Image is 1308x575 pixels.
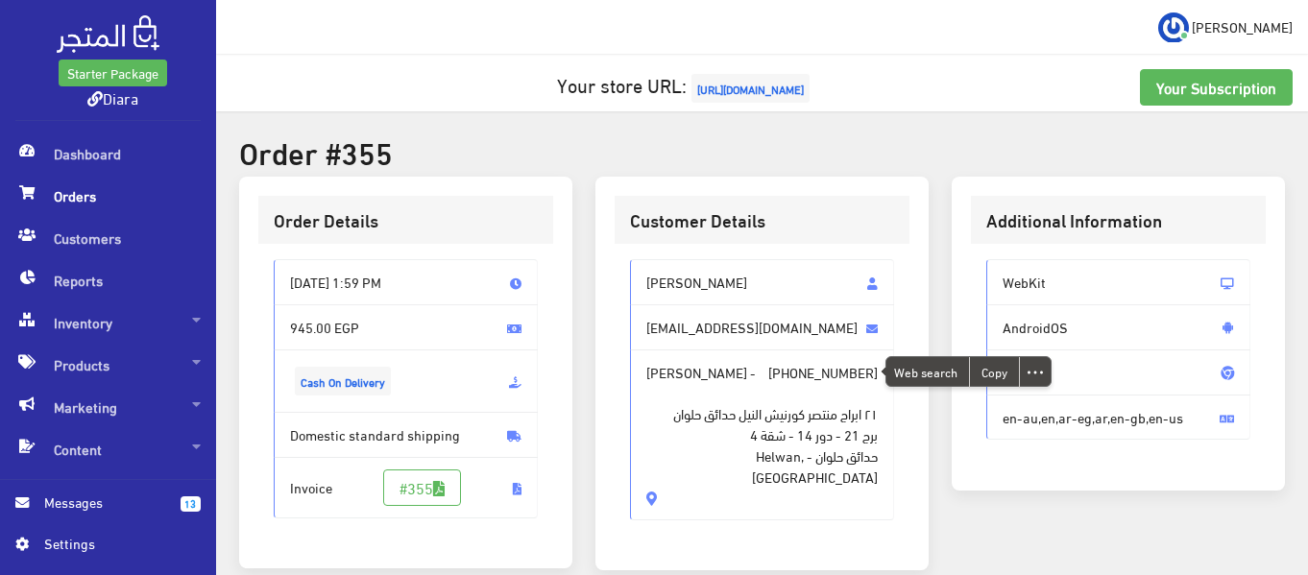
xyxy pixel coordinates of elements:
[274,259,538,305] span: [DATE] 1:59 PM
[986,304,1250,350] span: AndroidOS
[44,533,184,554] span: Settings
[886,357,969,386] span: Web search
[181,496,201,512] span: 13
[1212,443,1285,516] iframe: Drift Widget Chat Controller
[630,304,894,350] span: [EMAIL_ADDRESS][DOMAIN_NAME]
[383,469,461,506] a: #355
[274,211,538,229] h3: Order Details
[1158,12,1189,43] img: ...
[15,386,201,428] span: Marketing
[557,66,814,102] a: Your store URL:[URL][DOMAIN_NAME]
[970,357,1019,386] div: Copy
[59,60,167,86] a: Starter Package
[630,349,894,520] span: [PERSON_NAME] -
[87,84,138,111] a: Diara
[44,491,165,513] span: Messages
[57,15,159,53] img: .
[295,367,391,395] span: Cash On Delivery
[986,211,1250,229] h3: Additional Information
[1140,69,1293,106] a: Your Subscription
[274,412,538,458] span: Domestic standard shipping
[1158,12,1293,42] a: ... [PERSON_NAME]
[646,383,878,488] span: ٢١ ابراج منتصر كورنيش النيل حدائق حلوان برج 21 - دور 14 - شقة 4 حدائق حلوان - Helwan, [GEOGRAPHIC...
[15,533,201,563] a: Settings
[15,301,201,344] span: Inventory
[239,134,1285,168] h2: Order #355
[986,259,1250,305] span: WebKit
[15,217,201,259] span: Customers
[15,259,201,301] span: Reports
[986,395,1250,441] span: en-au,en,ar-eg,ar,en-gb,en-us
[691,74,810,103] span: [URL][DOMAIN_NAME]
[986,349,1250,395] span: Chrome
[15,428,201,470] span: Content
[15,491,201,533] a: 13 Messages
[15,132,201,175] span: Dashboard
[274,304,538,350] span: 945.00 EGP
[15,175,201,217] span: Orders
[15,344,201,386] span: Products
[630,211,894,229] h3: Customer Details
[630,259,894,305] span: [PERSON_NAME]
[1192,14,1293,38] span: [PERSON_NAME]
[274,457,538,518] span: Invoice
[768,362,878,383] span: [PHONE_NUMBER]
